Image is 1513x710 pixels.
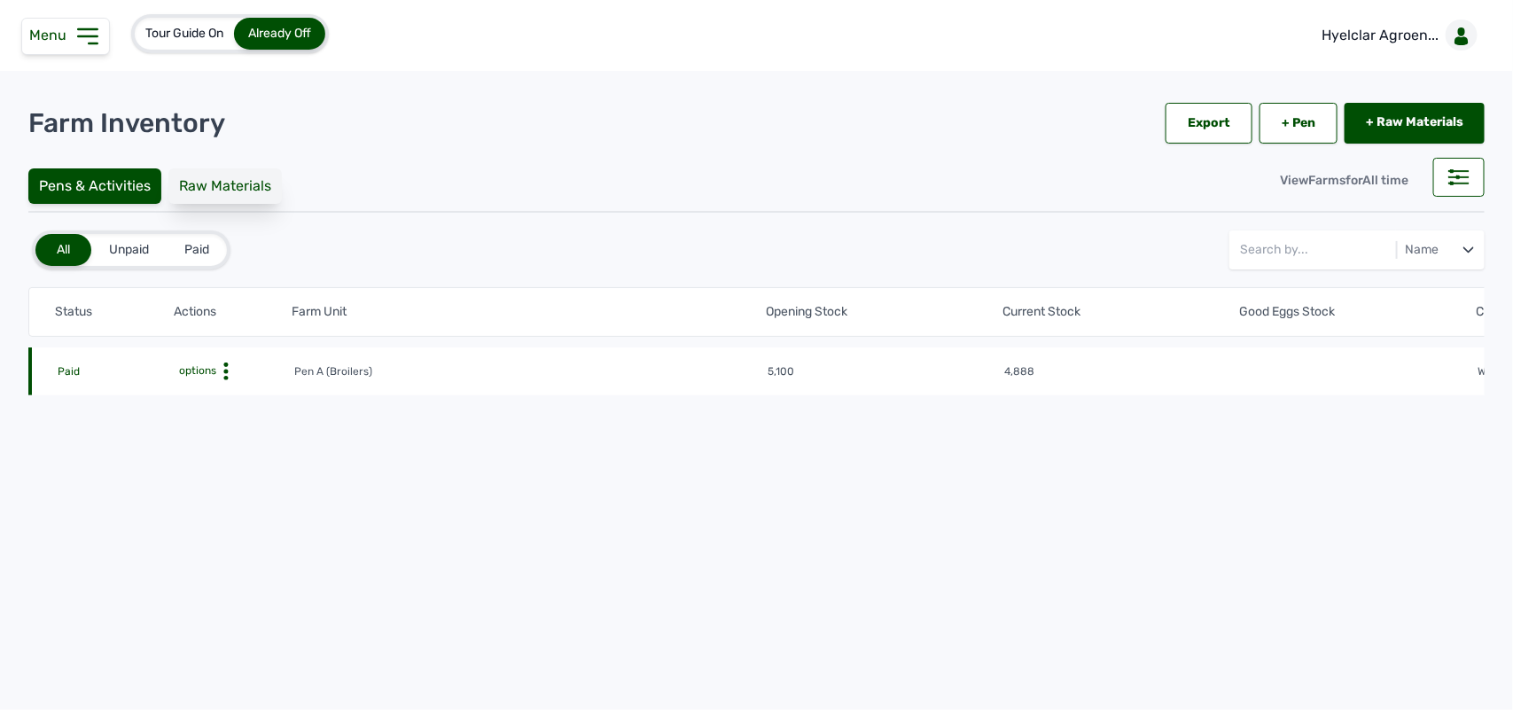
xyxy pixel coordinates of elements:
div: View for All time [1266,161,1423,200]
div: Unpaid [91,234,167,266]
div: Export [1166,103,1252,144]
span: Tour Guide On [145,26,223,41]
th: Actions [173,302,292,322]
div: Pens & Activities [28,168,161,204]
span: options [176,364,217,377]
td: Paid [57,363,175,381]
div: Paid [167,234,227,266]
th: Farm Unit [291,302,765,322]
div: Name [1401,241,1442,259]
th: Good Eggs Stock [1239,302,1476,322]
th: Current Stock [1002,302,1238,322]
td: Pen A (Broilers) [293,363,767,381]
span: Farms [1308,173,1345,188]
a: Hyelclar Agroen... [1307,11,1485,60]
a: + Pen [1260,103,1338,144]
td: 5,100 [767,363,1003,381]
p: Hyelclar Agroen... [1322,25,1439,46]
th: Status [54,302,173,322]
span: Already Off [248,26,311,41]
p: Farm Inventory [28,107,225,139]
div: Raw Materials [168,168,282,204]
a: + Raw Materials [1345,103,1485,144]
th: Opening Stock [765,302,1002,322]
td: 4,888 [1003,363,1240,381]
div: All [35,234,91,266]
span: Menu [29,27,74,43]
input: Search by... [1240,230,1396,269]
